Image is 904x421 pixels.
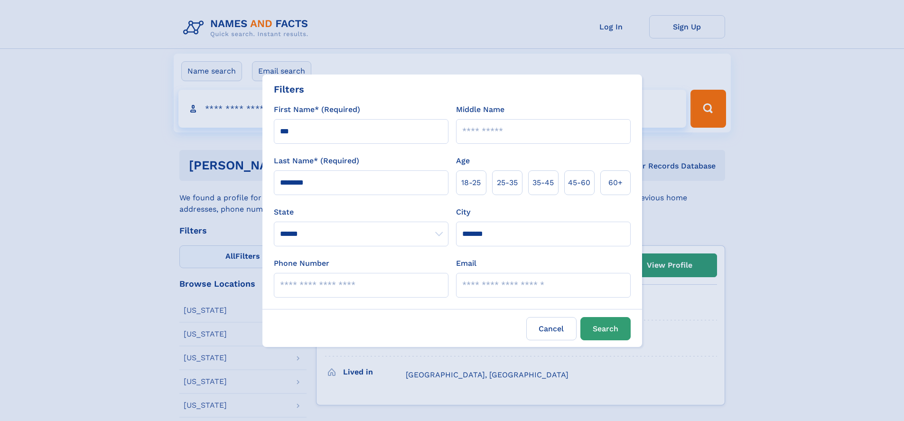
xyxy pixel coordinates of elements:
span: 25‑35 [497,177,518,188]
span: 18‑25 [461,177,481,188]
span: 35‑45 [532,177,554,188]
label: Age [456,155,470,167]
div: Filters [274,82,304,96]
label: Email [456,258,476,269]
button: Search [580,317,631,340]
label: Last Name* (Required) [274,155,359,167]
label: First Name* (Required) [274,104,360,115]
label: State [274,206,448,218]
label: Phone Number [274,258,329,269]
label: Cancel [526,317,577,340]
span: 45‑60 [568,177,590,188]
label: Middle Name [456,104,504,115]
span: 60+ [608,177,623,188]
label: City [456,206,470,218]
